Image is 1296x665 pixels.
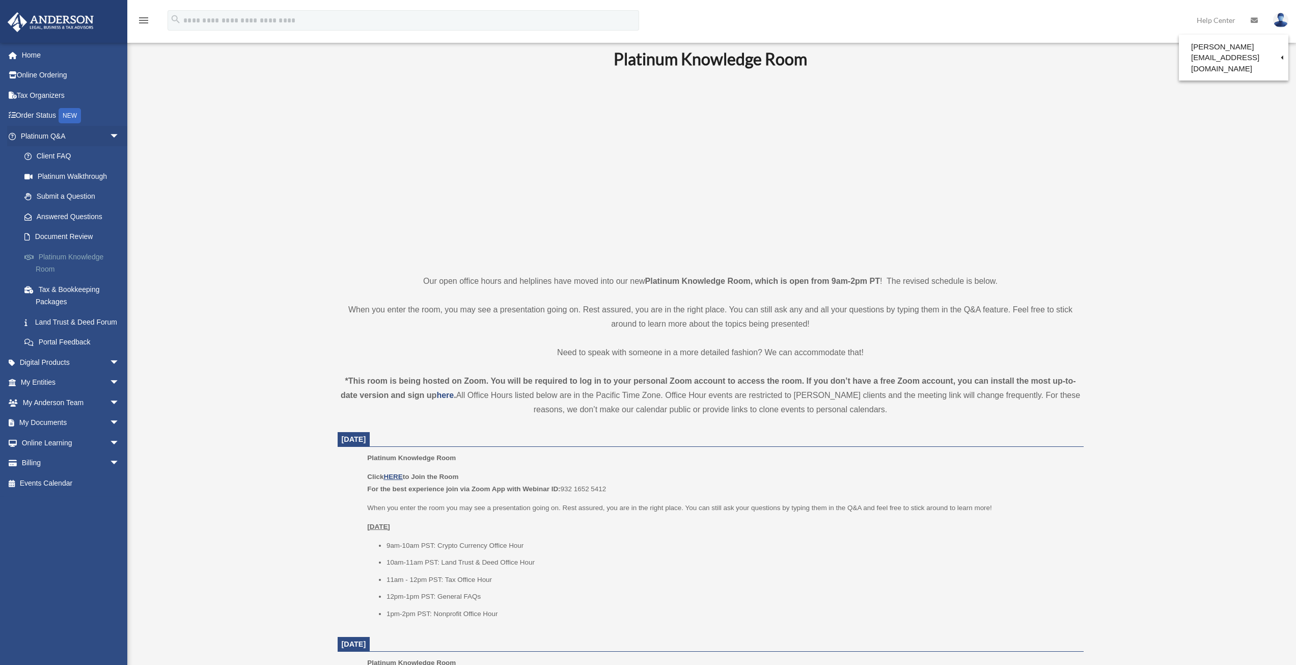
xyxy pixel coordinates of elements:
li: 12pm-1pm PST: General FAQs [387,591,1077,603]
span: arrow_drop_down [109,433,130,454]
img: User Pic [1273,13,1288,28]
a: Online Ordering [7,65,135,86]
a: Platinum Knowledge Room [14,247,135,279]
a: menu [137,18,150,26]
strong: Platinum Knowledge Room, which is open from 9am-2pm PT [645,277,880,285]
a: Answered Questions [14,206,135,227]
p: Need to speak with someone in a more detailed fashion? We can accommodate that! [338,345,1084,360]
a: Tax & Bookkeeping Packages [14,279,135,312]
a: Home [7,45,135,65]
a: Tax Organizers [7,85,135,105]
span: Platinum Knowledge Room [367,454,456,462]
a: Platinum Walkthrough [14,166,135,187]
a: Billingarrow_drop_down [7,453,135,473]
b: For the best experience join via Zoom App with Webinar ID: [367,485,560,493]
i: menu [137,14,150,26]
span: arrow_drop_down [109,413,130,434]
li: 11am - 12pm PST: Tax Office Hour [387,574,1077,586]
a: Submit a Question [14,187,135,207]
b: Click to Join the Room [367,473,458,481]
a: Client FAQ [14,146,135,167]
b: Platinum Knowledge Room [614,49,807,69]
a: Document Review [14,227,135,247]
div: NEW [59,108,81,123]
span: arrow_drop_down [109,453,130,474]
span: arrow_drop_down [109,373,130,393]
a: here [436,391,454,400]
u: [DATE] [367,523,390,530]
a: Order StatusNEW [7,105,135,126]
a: Digital Productsarrow_drop_down [7,352,135,373]
p: When you enter the room, you may see a presentation going on. Rest assured, you are in the right ... [338,303,1084,331]
div: All Office Hours listed below are in the Pacific Time Zone. Office Hour events are restricted to ... [338,374,1084,417]
span: arrow_drop_down [109,392,130,413]
span: arrow_drop_down [109,352,130,373]
a: Online Learningarrow_drop_down [7,433,135,453]
a: [PERSON_NAME][EMAIL_ADDRESS][DOMAIN_NAME] [1179,37,1288,78]
p: When you enter the room you may see a presentation going on. Rest assured, you are in the right p... [367,502,1076,514]
i: search [170,14,181,25]
a: Events Calendar [7,473,135,493]
span: [DATE] [342,640,366,648]
li: 9am-10am PST: Crypto Currency Office Hour [387,540,1077,552]
p: Our open office hours and helplines have moved into our new ! The revised schedule is below. [338,274,1084,288]
a: Land Trust & Deed Forum [14,312,135,332]
span: [DATE] [342,435,366,443]
strong: *This room is being hosted on Zoom. You will be required to log in to your personal Zoom account ... [341,377,1076,400]
li: 10am-11am PST: Land Trust & Deed Office Hour [387,556,1077,569]
span: arrow_drop_down [109,126,130,147]
a: My Entitiesarrow_drop_down [7,373,135,393]
a: HERE [383,473,402,481]
a: Portal Feedback [14,332,135,353]
li: 1pm-2pm PST: Nonprofit Office Hour [387,608,1077,620]
a: My Anderson Teamarrow_drop_down [7,392,135,413]
p: 932 1652 5412 [367,471,1076,495]
a: Platinum Q&Aarrow_drop_down [7,126,135,146]
strong: . [454,391,456,400]
img: Anderson Advisors Platinum Portal [5,12,97,32]
iframe: 231110_Toby_KnowledgeRoom [558,83,863,255]
a: My Documentsarrow_drop_down [7,413,135,433]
